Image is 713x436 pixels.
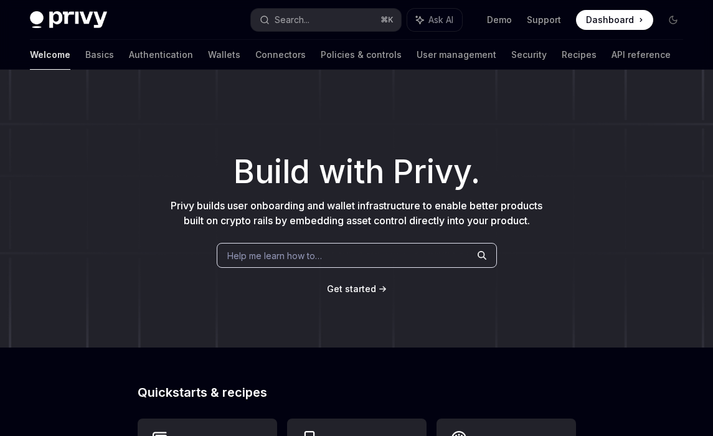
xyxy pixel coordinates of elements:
[208,40,240,70] a: Wallets
[251,9,401,31] button: Search...⌘K
[275,12,309,27] div: Search...
[611,40,671,70] a: API reference
[129,40,193,70] a: Authentication
[417,40,496,70] a: User management
[663,10,683,30] button: Toggle dark mode
[138,386,267,399] span: Quickstarts & recipes
[562,40,597,70] a: Recipes
[327,283,376,295] a: Get started
[234,161,480,183] span: Build with Privy.
[428,14,453,26] span: Ask AI
[511,40,547,70] a: Security
[527,14,561,26] a: Support
[327,283,376,294] span: Get started
[487,14,512,26] a: Demo
[30,11,107,29] img: dark logo
[321,40,402,70] a: Policies & controls
[85,40,114,70] a: Basics
[407,9,462,31] button: Ask AI
[255,40,306,70] a: Connectors
[171,199,542,227] span: Privy builds user onboarding and wallet infrastructure to enable better products built on crypto ...
[30,40,70,70] a: Welcome
[576,10,653,30] a: Dashboard
[227,249,322,262] span: Help me learn how to…
[586,14,634,26] span: Dashboard
[380,15,394,25] span: ⌘ K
